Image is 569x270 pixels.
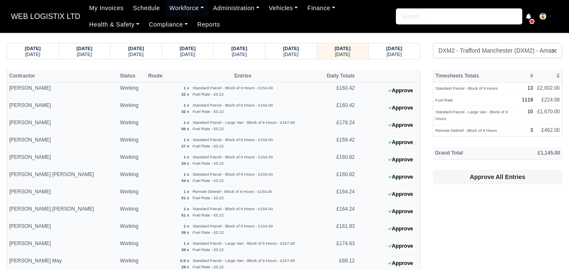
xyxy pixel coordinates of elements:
[317,221,357,238] td: £161.83
[118,100,146,117] td: Working
[77,46,93,51] strong: [DATE]
[317,117,357,134] td: £178.24
[192,92,224,96] small: Fuel Rate - £0.22
[7,70,118,82] th: Contractor
[435,110,508,121] small: Standard Parcel - Large Van - Block of 9 Hours
[181,265,189,269] strong: 28 x
[384,188,418,200] button: Approve
[535,70,562,82] th: £
[192,178,224,183] small: Fuel Rate - £0.22
[181,161,189,166] strong: 34 x
[184,241,189,246] strong: 1 x
[192,155,273,159] small: Standard Parcel - Block of 9 Hours - £154.00
[527,109,533,115] strong: 10
[192,86,273,90] small: Standard Parcel - Block of 9 Hours - £154.00
[192,247,224,252] small: Fuel Rate - £0.22
[527,85,533,91] strong: 13
[535,83,562,94] td: £2,002.00
[192,195,224,200] small: Fuel Rate - £0.22
[192,103,273,107] small: Standard Parcel - Block of 9 Hours - £154.00
[435,86,498,91] small: Standard Parcel - Block of 9 Hours
[317,70,357,82] th: Daily Totals
[184,224,189,228] strong: 1 x
[530,127,533,133] strong: 3
[192,206,273,211] small: Standard Parcel - Block of 9 Hours - £154.00
[118,83,146,100] td: Working
[180,52,195,57] small: [DATE]
[317,152,357,169] td: £160.82
[192,109,224,114] small: Fuel Rate - £0.22
[7,8,85,25] a: WEB LOGISTIX LTD
[232,52,247,57] small: [DATE]
[192,137,273,142] small: Standard Parcel - Block of 9 Hours - £154.00
[283,52,299,57] small: [DATE]
[184,155,189,159] strong: 1 x
[231,46,247,51] strong: [DATE]
[184,137,189,142] strong: 1 x
[7,117,118,134] td: [PERSON_NAME]
[317,186,357,203] td: £164.24
[384,223,418,235] button: Approve
[192,161,224,166] small: Fuel Rate - £0.22
[118,186,146,203] td: Working
[181,195,189,200] strong: 51 x
[527,230,569,270] div: Chat Widget
[504,147,562,160] th: £1,145.00
[7,203,118,221] td: [PERSON_NAME] [PERSON_NAME]
[181,92,189,96] strong: 32 x
[146,70,169,82] th: Route
[128,52,144,57] small: [DATE]
[317,134,357,152] td: £159.42
[7,186,118,203] td: [PERSON_NAME]
[118,117,146,134] td: Working
[7,152,118,169] td: [PERSON_NAME]
[387,52,402,57] small: [DATE]
[180,46,196,51] strong: [DATE]
[522,97,533,103] strong: 1119
[192,258,295,263] small: Standard Parcel - Large Van - Block of 9 Hours - £167.00
[181,230,189,235] strong: 39 x
[433,147,504,160] th: Grand Total
[118,169,146,186] td: Working
[118,221,146,238] td: Working
[535,94,562,106] td: £224.58
[85,16,144,33] a: Health & Safety
[181,178,189,183] strong: 34 x
[335,52,350,57] small: [DATE]
[184,86,189,90] strong: 1 x
[535,106,562,125] td: £1,670.00
[283,46,299,51] strong: [DATE]
[181,144,189,148] strong: 27 x
[192,213,224,217] small: Fuel Rate - £0.22
[7,100,118,117] td: [PERSON_NAME]
[184,120,189,125] strong: 1 x
[118,152,146,169] td: Working
[435,98,453,102] small: Fuel Rate
[118,70,146,82] th: Status
[118,203,146,221] td: Working
[118,238,146,255] td: Working
[192,189,272,194] small: Remote Debrief - Block of 9 Hours - £154.00
[184,103,189,107] strong: 1 x
[184,206,189,211] strong: 1 x
[7,238,118,255] td: [PERSON_NAME]
[192,224,273,228] small: Standard Parcel - Block of 9 Hours - £154.00
[192,241,295,246] small: Standard Parcel - Large Van - Block of 9 Hours - £167.00
[25,52,40,57] small: [DATE]
[317,100,357,117] td: £160.42
[317,83,357,100] td: £160.42
[520,70,535,82] th: #
[192,120,295,125] small: Standard Parcel - Large Van - Block of 9 Hours - £167.00
[435,128,497,133] small: Remote Debrief - Block of 9 Hours
[128,46,144,51] strong: [DATE]
[317,238,357,255] td: £174.63
[7,221,118,238] td: [PERSON_NAME]
[180,258,189,263] strong: 0.5 x
[181,126,189,131] strong: 56 x
[7,169,118,186] td: [PERSON_NAME] [PERSON_NAME]
[184,172,189,176] strong: 1 x
[181,213,189,217] strong: 51 x
[144,16,192,33] a: Compliance
[384,171,418,183] button: Approve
